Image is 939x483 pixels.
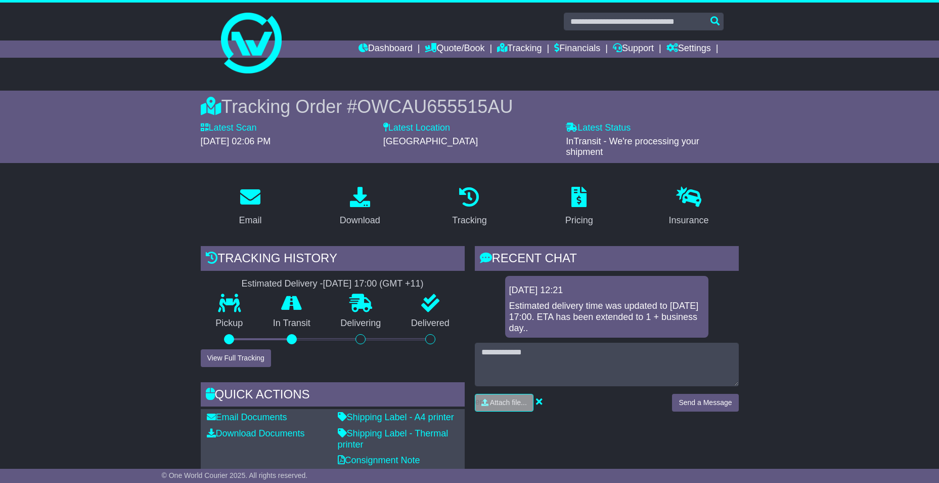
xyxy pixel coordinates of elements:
[475,246,739,273] div: RECENT CHAT
[201,318,258,329] p: Pickup
[613,41,654,58] a: Support
[162,471,308,479] span: © One World Courier 2025. All rights reserved.
[383,123,450,134] label: Latest Location
[359,41,413,58] a: Dashboard
[201,136,271,146] span: [DATE] 02:06 PM
[207,428,305,438] a: Download Documents
[258,318,326,329] p: In Transit
[201,123,257,134] label: Latest Scan
[445,183,493,231] a: Tracking
[509,285,704,296] div: [DATE] 12:21
[565,214,593,227] div: Pricing
[666,41,711,58] a: Settings
[662,183,716,231] a: Insurance
[497,41,542,58] a: Tracking
[672,394,738,412] button: Send a Message
[323,278,424,290] div: [DATE] 17:00 (GMT +11)
[201,96,739,117] div: Tracking Order #
[338,412,454,422] a: Shipping Label - A4 printer
[396,318,465,329] p: Delivered
[333,183,387,231] a: Download
[338,428,449,450] a: Shipping Label - Thermal printer
[509,301,704,334] div: Estimated delivery time was updated to [DATE] 17:00. ETA has been extended to 1 + business day..
[201,382,465,410] div: Quick Actions
[357,96,513,117] span: OWCAU655515AU
[326,318,396,329] p: Delivering
[425,41,484,58] a: Quote/Book
[669,214,709,227] div: Insurance
[207,412,287,422] a: Email Documents
[383,136,478,146] span: [GEOGRAPHIC_DATA]
[559,183,600,231] a: Pricing
[554,41,600,58] a: Financials
[239,214,261,227] div: Email
[340,214,380,227] div: Download
[201,246,465,273] div: Tracking history
[566,136,699,157] span: InTransit - We're processing your shipment
[338,455,420,465] a: Consignment Note
[452,214,486,227] div: Tracking
[201,349,271,367] button: View Full Tracking
[232,183,268,231] a: Email
[566,123,631,134] label: Latest Status
[201,278,465,290] div: Estimated Delivery -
